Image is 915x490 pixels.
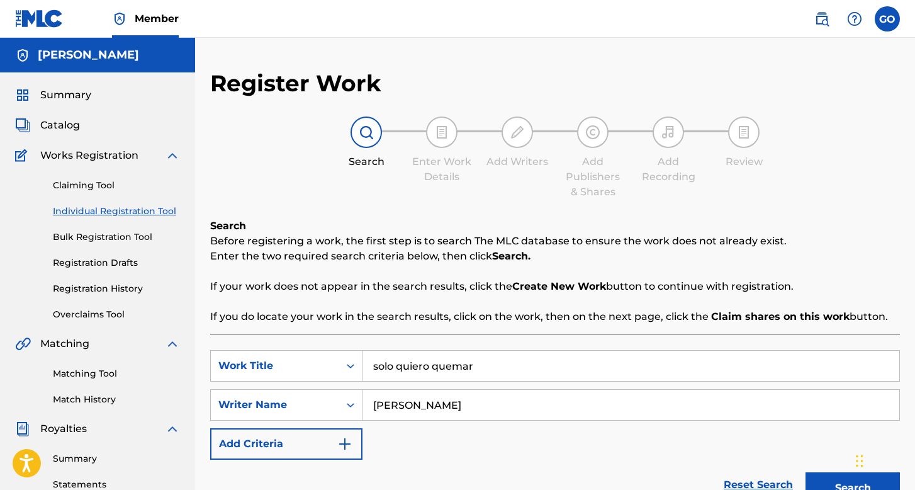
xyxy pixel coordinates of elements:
[875,6,900,31] div: User Menu
[210,279,900,294] p: If your work does not appear in the search results, click the button to continue with registration.
[561,154,624,200] div: Add Publishers & Shares
[337,436,352,452] img: 9d2ae6d4665cec9f34b9.svg
[15,9,64,28] img: MLC Logo
[712,154,775,169] div: Review
[637,154,700,185] div: Add Recording
[210,234,900,249] p: Before registering a work, the first step is to search The MLC database to ensure the work does n...
[40,118,80,133] span: Catalog
[40,421,87,436] span: Royalties
[135,11,179,26] span: Member
[847,11,862,26] img: help
[210,249,900,264] p: Enter the two required search criteria below, then click
[15,336,31,351] img: Matching
[40,336,89,351] span: Matching
[852,430,915,490] iframe: Chat Widget
[210,428,362,460] button: Add Criteria
[38,48,139,62] h5: German Orpineda Hernandez
[856,442,863,480] div: Arrastrar
[53,205,180,218] a: Individual Registration Tool
[335,154,398,169] div: Search
[15,88,30,103] img: Summary
[112,11,127,26] img: Top Rightsholder
[880,311,915,412] iframe: Resource Center
[410,154,473,185] div: Enter Work Details
[53,282,180,295] a: Registration History
[15,421,30,436] img: Royalties
[809,6,834,31] a: Public Search
[15,48,30,63] img: Accounts
[40,88,91,103] span: Summary
[852,430,915,490] div: Widget de chat
[736,125,751,140] img: step indicator icon for Review
[53,452,180,465] a: Summary
[15,148,31,163] img: Works Registration
[210,220,246,232] b: Search
[510,125,525,140] img: step indicator icon for Add Writers
[53,393,180,406] a: Match History
[165,148,180,163] img: expand
[585,125,600,140] img: step indicator icon for Add Publishers & Shares
[492,250,530,262] strong: Search.
[434,125,449,140] img: step indicator icon for Enter Work Details
[15,88,91,103] a: SummarySummary
[15,118,30,133] img: Catalog
[165,336,180,351] img: expand
[210,309,900,324] p: If you do locate your work in the search results, click on the work, then on the next page, click...
[661,125,676,140] img: step indicator icon for Add Recording
[842,6,867,31] div: Help
[814,11,829,26] img: search
[53,256,180,270] a: Registration Drafts
[218,358,332,373] div: Work Title
[53,367,180,380] a: Matching Tool
[165,421,180,436] img: expand
[40,148,138,163] span: Works Registration
[512,280,606,292] strong: Create New Work
[53,231,180,244] a: Bulk Registration Tool
[210,69,381,98] h2: Register Work
[218,397,332,413] div: Writer Name
[53,179,180,192] a: Claiming Tool
[53,308,180,321] a: Overclaims Tool
[486,154,549,169] div: Add Writers
[711,311,850,322] strong: Claim shares on this work
[15,118,80,133] a: CatalogCatalog
[359,125,374,140] img: step indicator icon for Search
